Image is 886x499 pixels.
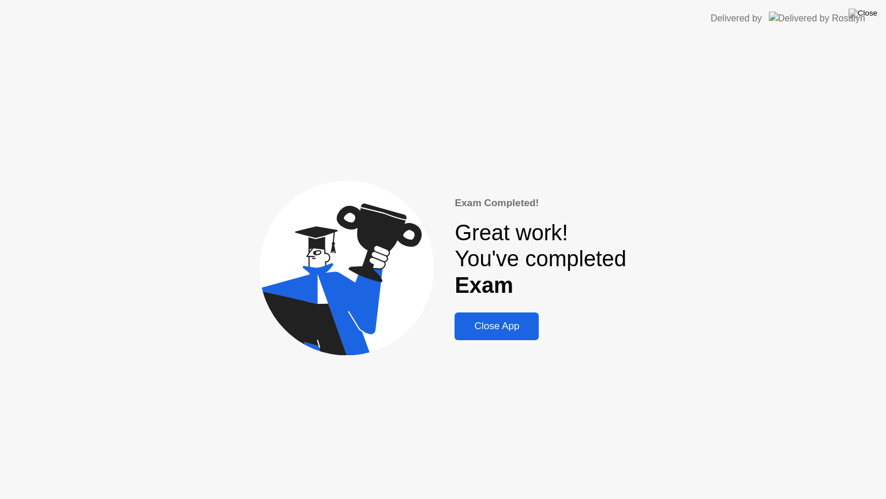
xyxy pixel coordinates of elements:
[455,196,626,211] div: Exam Completed!
[769,12,865,25] img: Delivered by Rosalyn
[455,273,513,297] b: Exam
[455,220,626,299] div: Great work! You've completed
[458,321,535,332] div: Close App
[455,312,539,340] button: Close App
[711,12,762,25] div: Delivered by
[849,9,877,18] img: Close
